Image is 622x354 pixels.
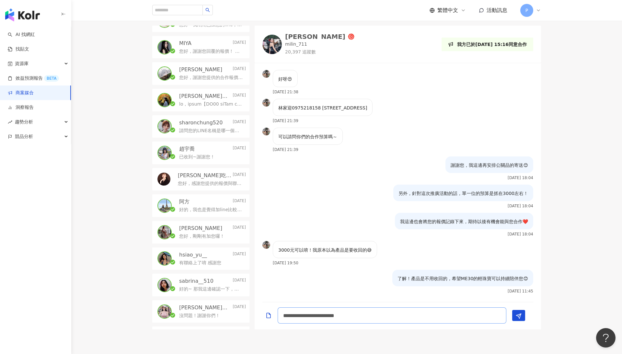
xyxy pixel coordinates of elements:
p: [DATE] 18:04 [508,176,533,180]
p: 20,397 追蹤數 [285,49,354,55]
img: KOL Avatar [262,99,270,107]
button: Add a file [265,308,272,323]
p: MIYA [179,40,191,47]
p: [DATE] [233,145,246,153]
p: 請問您的LINE名稱是哪一個呢? 我這邊沒看到訊息 [179,128,243,134]
p: 可以請問你們的合作預算嗎～ [278,133,337,140]
img: KOL Avatar [262,241,270,249]
div: [PERSON_NAME] [285,33,345,40]
span: rise [8,120,12,124]
img: KOL Avatar [158,252,171,265]
a: 效益預測報告BETA [8,75,59,82]
p: 了解！產品是不用收回的，希望ME30的輕珠寶可以持續陪伴您😊 [397,275,528,282]
a: searchAI 找網紅 [8,31,35,38]
p: 3000元可以唷！我原本以為產品是要收回的😅 [278,246,372,254]
p: [DATE] [233,225,246,232]
p: hsiao_yu__ [179,251,207,258]
span: search [205,8,210,12]
span: P [525,7,528,14]
img: KOL Avatar [157,173,170,186]
p: sharonchung520 [179,119,223,126]
p: [DATE] 19:50 [273,261,298,265]
img: KOL Avatar [158,120,171,133]
img: KOL Avatar [262,70,270,78]
p: [DATE] [233,251,246,258]
p: [DATE] [233,304,246,311]
iframe: Help Scout Beacon - Open [596,328,616,348]
p: 您好，剛剛有加您囉！ [179,233,225,240]
span: 趨勢分析 [15,115,33,129]
p: 趙宇喬 [179,145,195,153]
p: 阿方 [179,198,190,205]
p: 您好，謝謝您回覆的報價！ 希望可以進一步洽詢圖文的合作，後續選品和細節方便到LINE討論嗎？ 訊息比較即時一些～ 我的id是 pin_cheng，要麻煩您加了之後也跟我說一聲，謝謝您也期待後續的合作😊 [179,48,243,55]
span: 資源庫 [15,56,29,71]
p: [DATE] [233,119,246,126]
p: [DATE] [233,93,246,100]
p: [DATE] [233,198,246,205]
a: KOL Avatar[PERSON_NAME]milin_71120,397 追蹤數 [262,33,354,55]
span: 活動訊息 [487,7,507,13]
p: lo，ipsum【DO00 siTam conse】，adipiscing，elitseddoei，temporincidi！ utlaboreetd7163magnaaliq，eni30/08... [179,101,243,108]
p: [DATE] [233,66,246,73]
img: KOL Avatar [158,146,171,159]
p: 好的~ 那我這邊確認一下，並加line [179,286,243,292]
p: [DATE] 21:39 [273,119,298,123]
p: 我方已於[DATE] 15:16同意合作 [457,41,527,48]
p: 好呀😍 [278,75,292,83]
img: KOL Avatar [158,94,171,107]
p: 有聯絡上了唷 感謝您 [179,260,221,266]
p: [DATE] [233,40,246,47]
p: 好的，我也是覺得加line比較方便哈哈哈，這邊都不會通知。我加好囉！ [179,207,243,213]
img: KOL Avatar [158,226,171,239]
p: [DATE] 21:39 [273,147,298,152]
p: [DATE] 21:38 [273,90,298,94]
a: 找貼文 [8,46,29,52]
p: 沒問題！謝謝你們！ [179,313,220,319]
p: [DATE] 11:45 [508,289,533,293]
p: 您好，感謝您提供的報價與聯絡資訊～這邊會再將您的資訊提供給品牌夥伴，評估後如果有進一步合作機會，會再與您聯繫！ [178,180,243,187]
p: 您好，謝謝您提供的合作報價！不好意思因為有一些超出本次活動設定的預算，這次可能暫時沒有機會合作。 因為您已經挑選好喜歡的飾品了，我這邊一樣安排將兩件飾品作為公關品提供給您好嗎？ 再麻煩您提供我們... [179,74,243,81]
a: 商案媒合 [8,90,34,96]
p: [DATE] [233,172,246,179]
p: 我這邊也會將您的報價記錄下來，期待以後有機會能與您合作❤️ [400,218,528,225]
img: KOL Avatar [262,35,282,54]
span: 競品分析 [15,129,33,144]
button: Send [512,310,525,321]
p: 已收到~謝謝您！ [179,154,215,160]
img: KOL Avatar [158,41,171,54]
img: KOL Avatar [158,199,171,212]
p: milin_711 [285,41,307,48]
p: [PERSON_NAME]｜展覽｜生活紀錄 [179,93,231,100]
img: KOL Avatar [158,279,171,291]
p: 謝謝您，我這邊再安排公關品的寄送😊 [451,162,528,169]
p: [DATE] [233,278,246,285]
p: [DATE] 18:04 [508,232,533,236]
p: [DATE] 18:04 [508,204,533,208]
p: [PERSON_NAME] [179,225,222,232]
img: logo [5,8,40,21]
img: KOL Avatar [158,305,171,318]
p: [PERSON_NAME]吃貨系律師 [178,172,231,179]
a: 洞察報告 [8,104,34,111]
span: 繁體中文 [437,7,458,14]
p: [PERSON_NAME] [179,66,222,73]
p: 林家迎0975218158 [STREET_ADDRESS] [278,104,367,111]
img: KOL Avatar [158,67,171,80]
p: 另外，針對這次推廣活動的話，單一位的預算是抓在3000左右！ [398,190,528,197]
p: [PERSON_NAME]⭐️[PERSON_NAME] sin [179,304,231,311]
img: KOL Avatar [262,128,270,135]
p: sabrina__510 [179,278,213,285]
